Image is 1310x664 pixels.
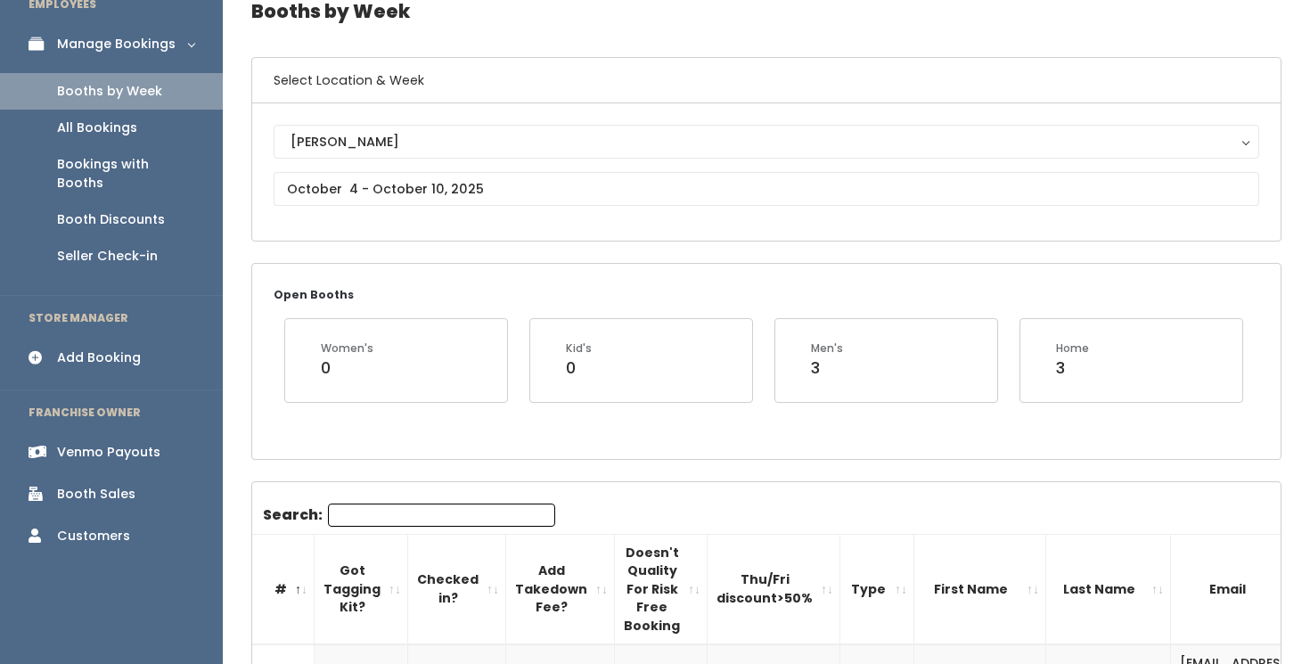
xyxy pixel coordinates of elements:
div: 3 [1056,357,1089,380]
div: Booths by Week [57,82,162,101]
div: Customers [57,527,130,545]
div: Venmo Payouts [57,443,160,462]
div: Men's [811,340,843,357]
input: October 4 - October 10, 2025 [274,172,1259,206]
div: Seller Check-in [57,247,158,266]
h6: Select Location & Week [252,58,1281,103]
th: Add Takedown Fee?: activate to sort column ascending [506,534,615,644]
label: Search: [263,504,555,527]
div: All Bookings [57,119,137,137]
th: #: activate to sort column descending [252,534,315,644]
small: Open Booths [274,287,354,302]
button: [PERSON_NAME] [274,125,1259,159]
div: Kid's [566,340,592,357]
input: Search: [328,504,555,527]
th: Email: activate to sort column ascending [1171,534,1303,644]
div: Bookings with Booths [57,155,194,193]
div: [PERSON_NAME] [291,132,1242,152]
th: Type: activate to sort column ascending [840,534,914,644]
div: 3 [811,357,843,380]
th: Doesn't Quality For Risk Free Booking : activate to sort column ascending [615,534,708,644]
th: Last Name: activate to sort column ascending [1046,534,1171,644]
th: Checked in?: activate to sort column ascending [408,534,506,644]
div: Add Booking [57,348,141,367]
th: First Name: activate to sort column ascending [914,534,1046,644]
div: Booth Sales [57,485,135,504]
div: Home [1056,340,1089,357]
div: 0 [321,357,373,380]
th: Thu/Fri discount&gt;50%: activate to sort column ascending [708,534,840,644]
div: Booth Discounts [57,210,165,229]
div: Women's [321,340,373,357]
div: Manage Bookings [57,35,176,53]
div: 0 [566,357,592,380]
th: Got Tagging Kit?: activate to sort column ascending [315,534,408,644]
